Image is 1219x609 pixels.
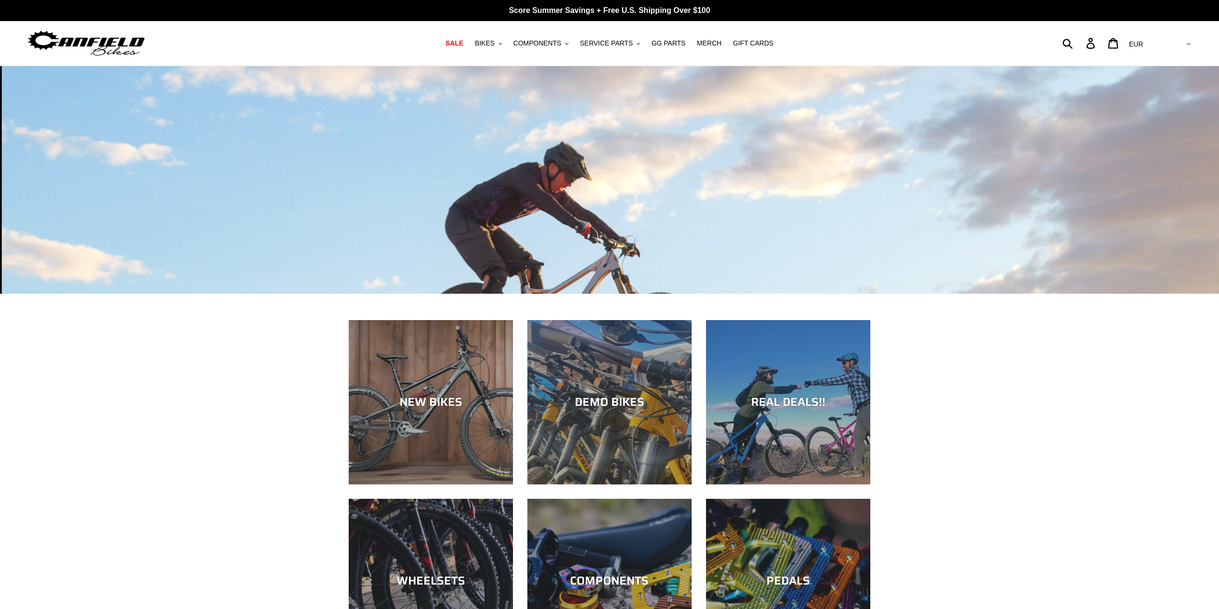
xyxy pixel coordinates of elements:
[647,37,690,50] a: GG PARTS
[445,39,463,47] span: SALE
[527,320,692,484] a: DEMO BIKES
[580,39,633,47] span: SERVICE PARTS
[706,574,870,588] div: PEDALS
[509,37,573,50] button: COMPONENTS
[513,39,561,47] span: COMPONENTS
[697,39,721,47] span: MERCH
[475,39,494,47] span: BIKES
[706,395,870,409] div: REAL DEALS!!
[470,37,506,50] button: BIKES
[349,320,513,484] a: NEW BIKES
[441,37,468,50] a: SALE
[349,395,513,409] div: NEW BIKES
[527,574,692,588] div: COMPONENTS
[692,37,726,50] a: MERCH
[1068,33,1092,54] input: Search
[575,37,645,50] button: SERVICE PARTS
[728,37,778,50] a: GIFT CARDS
[349,574,513,588] div: WHEELSETS
[26,28,146,58] img: Canfield Bikes
[733,39,774,47] span: GIFT CARDS
[651,39,685,47] span: GG PARTS
[527,395,692,409] div: DEMO BIKES
[706,320,870,484] a: REAL DEALS!!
